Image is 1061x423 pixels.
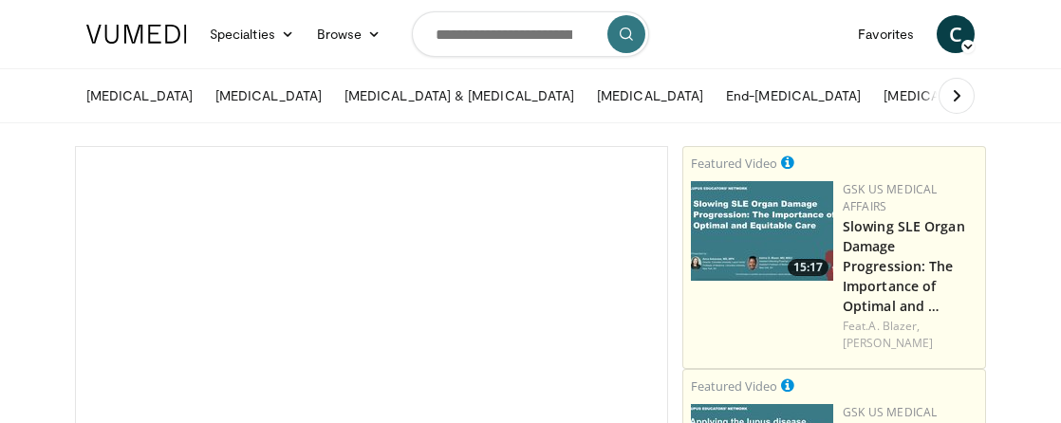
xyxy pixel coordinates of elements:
[691,377,777,395] small: Featured Video
[691,181,833,281] a: 15:17
[204,77,333,115] a: [MEDICAL_DATA]
[843,217,965,315] a: Slowing SLE Organ Damage Progression: The Importance of Optimal and …
[333,77,586,115] a: [MEDICAL_DATA] & [MEDICAL_DATA]
[872,77,1001,115] a: [MEDICAL_DATA]
[691,155,777,172] small: Featured Video
[788,259,828,276] span: 15:17
[715,77,872,115] a: End-[MEDICAL_DATA]
[412,11,649,57] input: Search topics, interventions
[868,318,920,334] a: A. Blazer,
[86,25,187,44] img: VuMedi Logo
[691,181,833,281] img: dff207f3-9236-4a51-a237-9c7125d9f9ab.png.150x105_q85_crop-smart_upscale.jpg
[937,15,975,53] a: C
[306,15,393,53] a: Browse
[847,15,925,53] a: Favorites
[843,181,937,214] a: GSK US Medical Affairs
[198,15,306,53] a: Specialties
[843,318,977,352] div: Feat.
[75,77,204,115] a: [MEDICAL_DATA]
[586,77,715,115] a: [MEDICAL_DATA]
[843,335,933,351] a: [PERSON_NAME]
